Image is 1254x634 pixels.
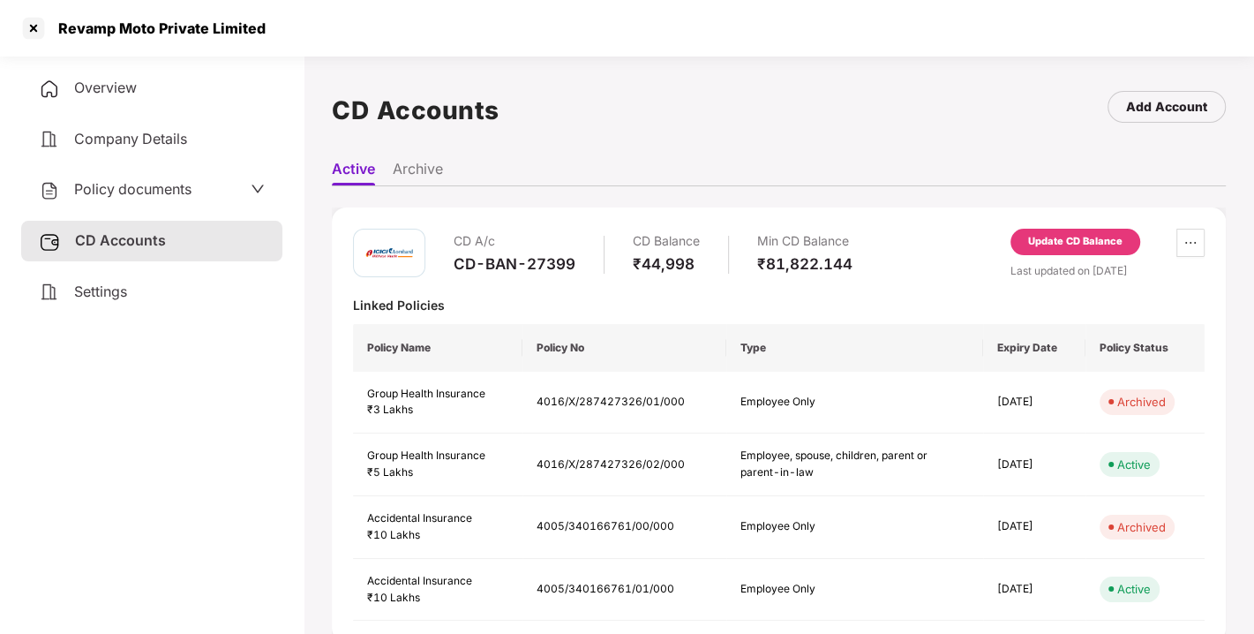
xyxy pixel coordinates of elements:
div: Archived [1117,393,1166,411]
td: 4005/340166761/01/000 [522,559,726,622]
td: [DATE] [983,496,1085,559]
div: Employee Only [740,581,935,598]
span: down [251,182,265,196]
td: 4016/X/287427326/01/000 [522,372,726,434]
div: Accidental Insurance [367,573,508,590]
div: Employee, spouse, children, parent or parent-in-law [740,448,935,481]
div: CD A/c [454,229,575,254]
th: Policy Name [353,324,522,372]
div: Update CD Balance [1028,234,1123,250]
td: 4005/340166761/00/000 [522,496,726,559]
div: Add Account [1126,97,1207,117]
td: [DATE] [983,434,1085,496]
span: ₹5 Lakhs [367,465,413,479]
span: ₹10 Lakhs [367,591,420,604]
div: Archived [1117,518,1166,536]
div: Linked Policies [353,297,1205,313]
th: Policy Status [1085,324,1205,372]
div: Group Health Insurance [367,448,508,464]
div: Accidental Insurance [367,510,508,527]
div: ₹81,822.144 [757,254,852,274]
span: CD Accounts [75,231,166,249]
td: [DATE] [983,559,1085,622]
span: Overview [74,79,137,96]
div: Revamp Moto Private Limited [48,19,266,37]
span: Settings [74,283,127,300]
div: Active [1117,580,1151,598]
li: Archive [393,160,443,185]
th: Policy No [522,324,726,372]
div: Min CD Balance [757,229,852,254]
span: Company Details [74,130,187,147]
div: Active [1117,456,1151,473]
button: ellipsis [1176,229,1205,257]
span: Policy documents [74,180,191,198]
img: svg+xml;base64,PHN2ZyB4bWxucz0iaHR0cDovL3d3dy53My5vcmcvMjAwMC9zdmciIHdpZHRoPSIyNCIgaGVpZ2h0PSIyNC... [39,79,60,100]
div: Group Health Insurance [367,386,508,403]
td: 4016/X/287427326/02/000 [522,434,726,496]
div: Employee Only [740,518,935,535]
span: ₹3 Lakhs [367,403,413,416]
div: CD Balance [633,229,700,254]
img: svg+xml;base64,PHN2ZyB4bWxucz0iaHR0cDovL3d3dy53My5vcmcvMjAwMC9zdmciIHdpZHRoPSIyNCIgaGVpZ2h0PSIyNC... [39,180,60,201]
img: svg+xml;base64,PHN2ZyB3aWR0aD0iMjUiIGhlaWdodD0iMjQiIHZpZXdCb3g9IjAgMCAyNSAyNCIgZmlsbD0ibm9uZSIgeG... [39,231,61,253]
span: ellipsis [1177,236,1204,250]
div: Last updated on [DATE] [1010,262,1205,279]
li: Active [332,160,375,185]
th: Type [726,324,983,372]
img: icici.png [363,244,416,262]
img: svg+xml;base64,PHN2ZyB4bWxucz0iaHR0cDovL3d3dy53My5vcmcvMjAwMC9zdmciIHdpZHRoPSIyNCIgaGVpZ2h0PSIyNC... [39,282,60,303]
div: Employee Only [740,394,935,411]
h1: CD Accounts [332,91,499,130]
img: svg+xml;base64,PHN2ZyB4bWxucz0iaHR0cDovL3d3dy53My5vcmcvMjAwMC9zdmciIHdpZHRoPSIyNCIgaGVpZ2h0PSIyNC... [39,129,60,150]
th: Expiry Date [983,324,1085,372]
td: [DATE] [983,372,1085,434]
span: ₹10 Lakhs [367,528,420,541]
div: ₹44,998 [633,254,700,274]
div: CD-BAN-27399 [454,254,575,274]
